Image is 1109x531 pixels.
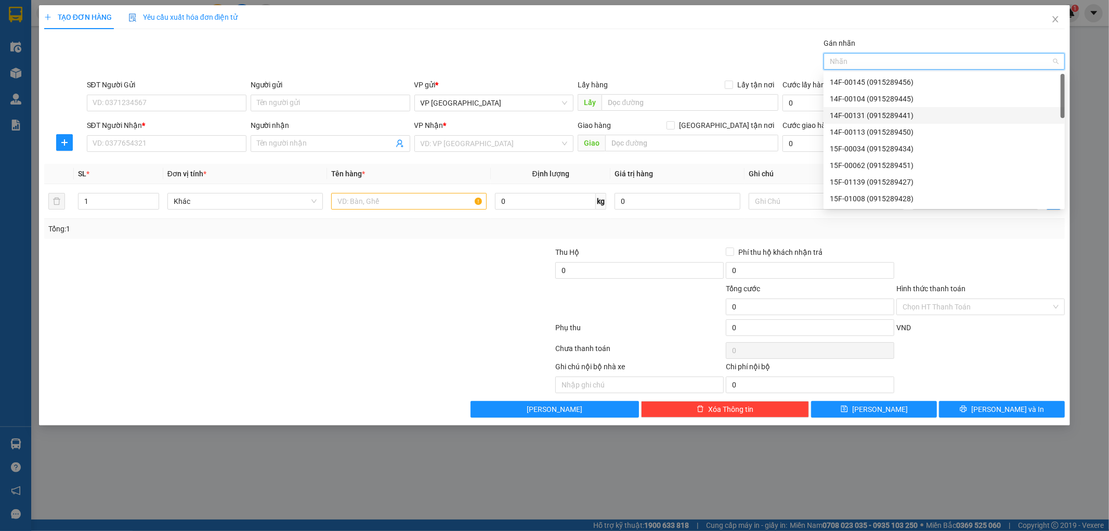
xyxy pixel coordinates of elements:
div: 15F-01008 (0915289428) [824,190,1065,207]
span: Thu Hộ [555,248,579,256]
div: 14F-00104 (0915289445) [830,93,1059,105]
div: SĐT Người Nhận [87,120,246,131]
span: close [1051,15,1060,23]
span: Định lượng [532,170,569,178]
div: 14F-00113 (0915289450) [830,126,1059,138]
span: Khác [174,193,317,209]
button: Close [1041,5,1070,34]
button: plus [56,134,73,151]
label: Cước lấy hàng [782,81,829,89]
span: Tổng cước [726,284,760,293]
div: 14F-00145 (0915289456) [830,76,1059,88]
img: icon [128,14,137,22]
div: Người nhận [251,120,410,131]
span: [PERSON_NAME] [852,404,908,415]
button: printer[PERSON_NAME] và In [939,401,1065,418]
button: delete [48,193,65,210]
span: printer [960,405,967,413]
span: Giao [578,135,605,151]
div: 14F-00145 (0915289456) [824,74,1065,90]
span: user-add [396,139,404,148]
input: Nhập ghi chú [555,377,724,393]
span: delete [697,405,704,413]
span: plus [44,14,51,21]
span: Lấy tận nơi [733,79,778,90]
div: Chi phí nội bộ [726,361,894,377]
input: Ghi Chú [749,193,904,210]
span: Yêu cầu xuất hóa đơn điện tử [128,13,238,21]
div: SĐT Người Gửi [87,79,246,90]
div: Tổng: 1 [48,223,428,235]
span: [PERSON_NAME] và In [971,404,1044,415]
span: Phí thu hộ khách nhận trả [734,247,827,258]
div: 14F-00113 (0915289450) [824,124,1065,140]
span: Giao hàng [578,121,611,129]
span: VP Nhận [414,121,443,129]
input: Gán nhãn [830,55,832,68]
input: Dọc đường [605,135,778,151]
span: plus [57,138,72,147]
span: VND [896,323,911,332]
button: save[PERSON_NAME] [811,401,937,418]
label: Cước giao hàng [782,121,834,129]
input: Cước giao hàng [782,135,901,152]
span: kg [596,193,606,210]
span: Đơn vị tính [167,170,206,178]
span: [PERSON_NAME] [527,404,582,415]
div: Ghi chú nội bộ nhà xe [555,361,724,377]
span: [GEOGRAPHIC_DATA] tận nơi [675,120,778,131]
span: Giá trị hàng [615,170,653,178]
div: 14F-00131 (0915289441) [824,107,1065,124]
div: VP gửi [414,79,574,90]
th: Ghi chú [745,164,908,184]
input: Cước lấy hàng [782,95,901,111]
button: [PERSON_NAME] [471,401,639,418]
span: Lấy hàng [578,81,608,89]
div: 15F-00034 (0915289434) [830,143,1059,154]
div: Chưa thanh toán [555,343,725,361]
div: 15F-00034 (0915289434) [824,140,1065,157]
div: 15F-00062 (0915289451) [830,160,1059,171]
span: VP Mỹ Đình [421,95,568,111]
button: deleteXóa Thông tin [641,401,810,418]
span: save [841,405,848,413]
span: SL [78,170,86,178]
div: 15F-01139 (0915289427) [830,176,1059,188]
span: Xóa Thông tin [708,404,753,415]
input: VD: Bàn, Ghế [331,193,487,210]
span: Tên hàng [331,170,365,178]
input: Dọc đường [602,94,778,111]
label: Gán nhãn [824,39,855,47]
div: 15F-01008 (0915289428) [830,193,1059,204]
label: Hình thức thanh toán [896,284,966,293]
div: Phụ thu [555,322,725,340]
div: Người gửi [251,79,410,90]
div: 15F-00062 (0915289451) [824,157,1065,174]
div: 14F-00104 (0915289445) [824,90,1065,107]
span: TẠO ĐƠN HÀNG [44,13,112,21]
input: 0 [615,193,740,210]
div: 14F-00131 (0915289441) [830,110,1059,121]
div: 15F-01139 (0915289427) [824,174,1065,190]
span: Lấy [578,94,602,111]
